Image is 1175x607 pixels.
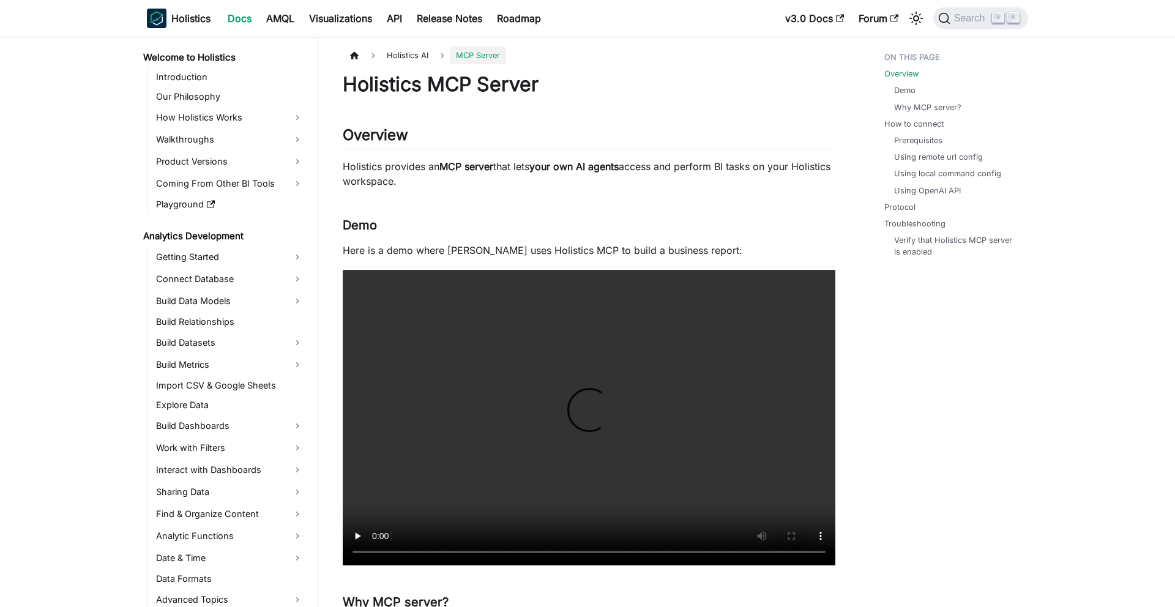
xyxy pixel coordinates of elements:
[992,12,1004,23] kbd: ⌘
[152,196,307,213] a: Playground
[884,218,946,229] a: Troubleshooting
[409,9,490,28] a: Release Notes
[529,160,619,173] strong: your own AI agents
[933,7,1028,29] button: Search (Command+K)
[851,9,906,28] a: Forum
[140,49,307,66] a: Welcome to Holistics
[894,234,1016,258] a: Verify that Holistics MCP server is enabled
[950,13,993,24] span: Search
[147,9,211,28] a: HolisticsHolistics
[884,118,944,130] a: How to connect
[343,47,835,64] nav: Breadcrumbs
[152,130,307,149] a: Walkthroughs
[439,160,493,173] strong: MCP server
[894,168,1001,179] a: Using local command config
[884,68,919,80] a: Overview
[152,377,307,394] a: Import CSV & Google Sheets
[343,270,835,565] video: Your browser does not support embedding video, but you can .
[894,151,983,163] a: Using remote url config
[894,102,961,113] a: Why MCP server?
[171,11,211,26] b: Holistics
[135,37,318,607] nav: Docs sidebar
[152,416,307,436] a: Build Dashboards
[778,9,851,28] a: v3.0 Docs
[894,185,961,196] a: Using OpenAI API
[894,135,942,146] a: Prerequisites
[152,504,307,524] a: Find & Organize Content
[152,69,307,86] a: Introduction
[152,269,307,289] a: Connect Database
[152,108,307,127] a: How Holistics Works
[152,570,307,587] a: Data Formats
[343,218,835,233] h3: Demo
[894,84,916,96] a: Demo
[220,9,259,28] a: Docs
[343,126,835,149] h2: Overview
[152,247,307,267] a: Getting Started
[343,243,835,258] p: Here is a demo where [PERSON_NAME] uses Holistics MCP to build a business report:
[379,9,409,28] a: API
[381,47,435,64] span: Holistics AI
[906,9,926,28] button: Switch between dark and light mode (currently light mode)
[152,291,307,311] a: Build Data Models
[152,526,307,546] a: Analytic Functions
[302,9,379,28] a: Visualizations
[343,159,835,188] p: Holistics provides an that lets access and perform BI tasks on your Holistics workspace.
[152,333,307,352] a: Build Datasets
[152,482,307,502] a: Sharing Data
[152,88,307,105] a: Our Philosophy
[152,355,307,374] a: Build Metrics
[450,47,506,64] span: MCP Server
[259,9,302,28] a: AMQL
[152,460,307,480] a: Interact with Dashboards
[152,548,307,568] a: Date & Time
[490,9,548,28] a: Roadmap
[140,228,307,245] a: Analytics Development
[343,47,366,64] a: Home page
[152,313,307,330] a: Build Relationships
[152,174,307,193] a: Coming From Other BI Tools
[152,438,307,458] a: Work with Filters
[152,397,307,414] a: Explore Data
[1007,12,1020,23] kbd: K
[884,201,916,213] a: Protocol
[152,152,307,171] a: Product Versions
[147,9,166,28] img: Holistics
[343,72,835,97] h1: Holistics MCP Server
